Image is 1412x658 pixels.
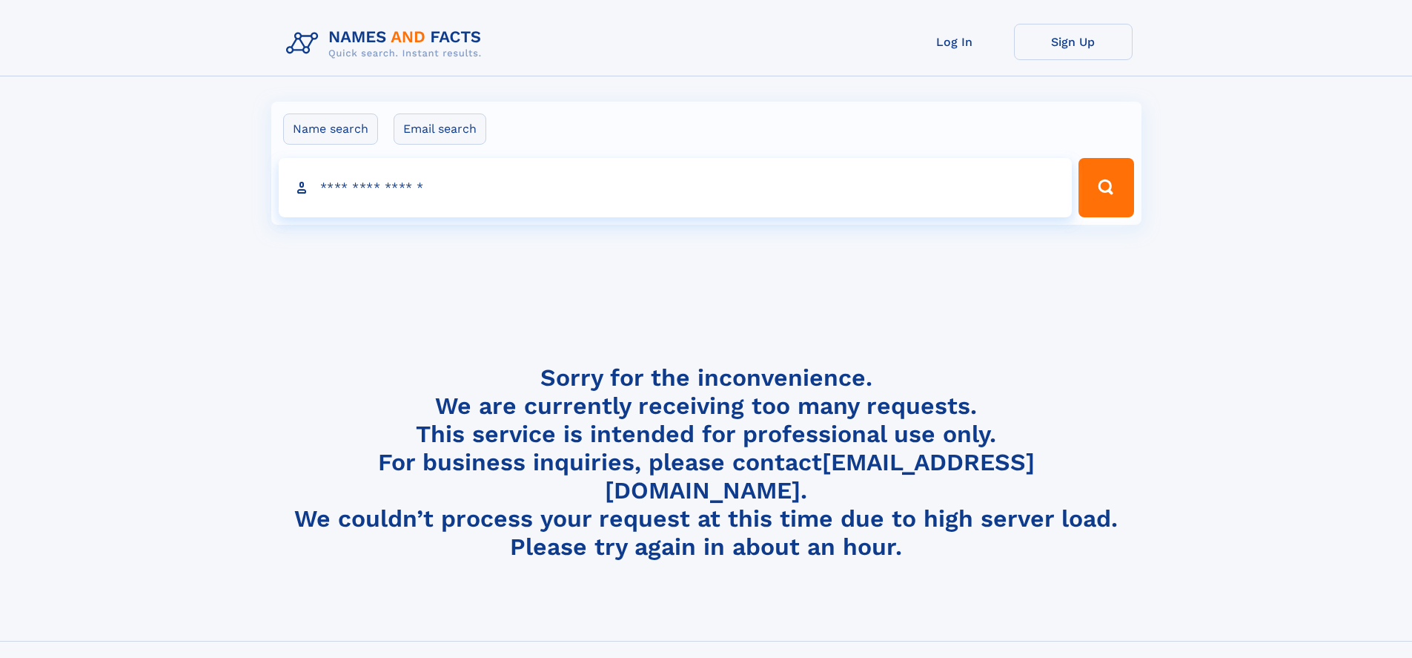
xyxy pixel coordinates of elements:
[279,158,1073,217] input: search input
[283,113,378,145] label: Name search
[1014,24,1133,60] a: Sign Up
[605,448,1035,504] a: [EMAIL_ADDRESS][DOMAIN_NAME]
[394,113,486,145] label: Email search
[280,24,494,64] img: Logo Names and Facts
[280,363,1133,562] h4: Sorry for the inconvenience. We are currently receiving too many requests. This service is intend...
[895,24,1014,60] a: Log In
[1078,158,1133,217] button: Search Button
